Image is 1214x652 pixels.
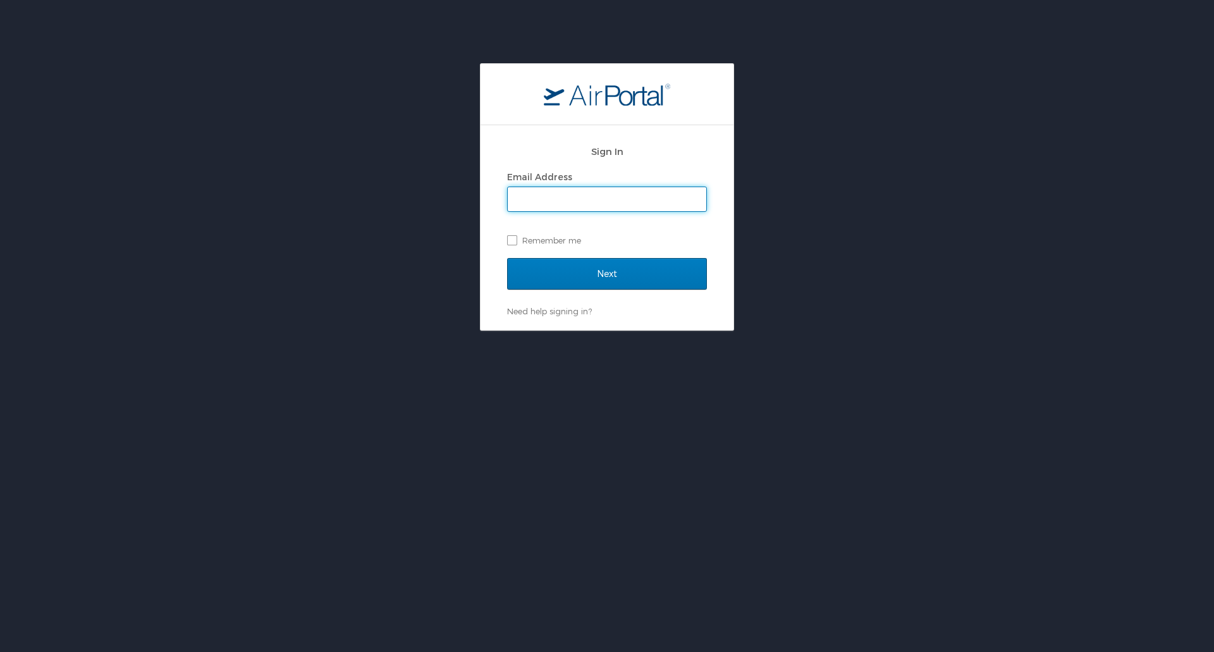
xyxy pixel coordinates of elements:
[507,258,707,290] input: Next
[507,171,572,182] label: Email Address
[507,306,592,316] a: Need help signing in?
[544,83,670,106] img: logo
[507,231,707,250] label: Remember me
[507,144,707,159] h2: Sign In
